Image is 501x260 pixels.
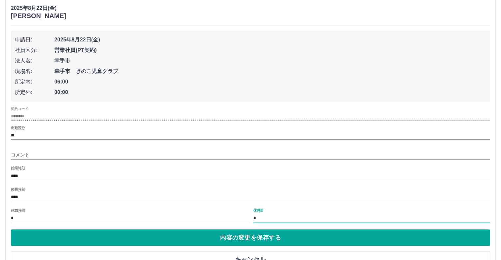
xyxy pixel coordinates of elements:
[15,67,54,75] span: 現場名:
[11,208,25,213] label: 休憩時間
[15,78,54,86] span: 所定内:
[11,166,25,171] label: 始業時刻
[15,88,54,96] span: 所定外:
[54,36,486,44] span: 2025年8月22日(金)
[15,46,54,54] span: 社員区分:
[11,106,28,111] label: 契約コード
[11,126,25,130] label: 出勤区分
[54,57,486,65] span: 幸手市
[54,78,486,86] span: 06:00
[11,4,66,12] p: 2025年8月22日(金)
[54,46,486,54] span: 営業社員(PT契約)
[15,57,54,65] span: 法人名:
[253,208,264,213] label: 休憩分
[15,36,54,44] span: 申請日:
[11,12,66,20] h3: [PERSON_NAME]
[54,67,486,75] span: 幸手市 きのこ児童クラブ
[11,229,490,246] button: 内容の変更を保存する
[11,187,25,192] label: 終業時刻
[54,88,486,96] span: 00:00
